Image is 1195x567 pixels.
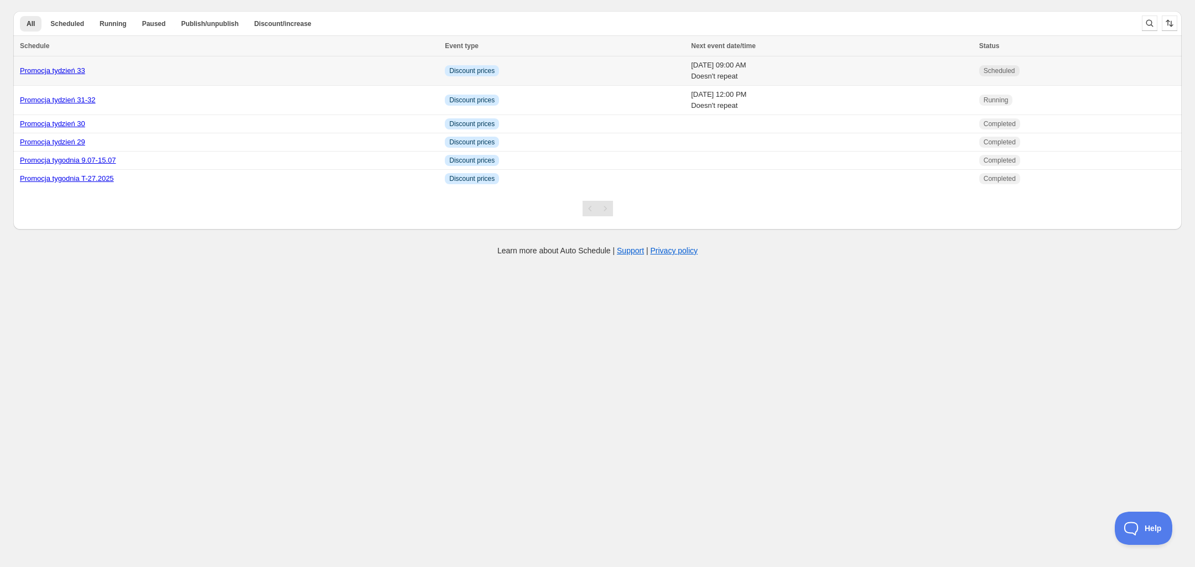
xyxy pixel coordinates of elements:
[984,66,1015,75] span: Scheduled
[449,138,495,147] span: Discount prices
[20,156,116,164] a: Promocja tygodnia 9.07-15.07
[100,19,127,28] span: Running
[445,42,479,50] span: Event type
[449,66,495,75] span: Discount prices
[979,42,1000,50] span: Status
[984,138,1016,147] span: Completed
[142,19,166,28] span: Paused
[20,119,85,128] a: Promocja tydzień 30
[1162,15,1177,31] button: Sort the results
[449,96,495,105] span: Discount prices
[20,42,49,50] span: Schedule
[497,245,698,256] p: Learn more about Auto Schedule | |
[617,246,644,255] a: Support
[691,42,756,50] span: Next event date/time
[583,201,613,216] nav: Pagination
[688,56,976,86] td: [DATE] 09:00 AM Doesn't repeat
[254,19,311,28] span: Discount/increase
[20,174,114,183] a: Promocja tygodnia T-27.2025
[181,19,238,28] span: Publish/unpublish
[449,156,495,165] span: Discount prices
[651,246,698,255] a: Privacy policy
[984,174,1016,183] span: Completed
[1115,512,1173,545] iframe: Toggle Customer Support
[20,96,96,104] a: Promocja tydzień 31-32
[984,156,1016,165] span: Completed
[50,19,84,28] span: Scheduled
[984,119,1016,128] span: Completed
[20,138,85,146] a: Promocja tydzień 29
[20,66,85,75] a: Promocja tydzień 33
[984,96,1009,105] span: Running
[1142,15,1157,31] button: Search and filter results
[688,86,976,115] td: [DATE] 12:00 PM Doesn't repeat
[27,19,35,28] span: All
[449,119,495,128] span: Discount prices
[449,174,495,183] span: Discount prices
